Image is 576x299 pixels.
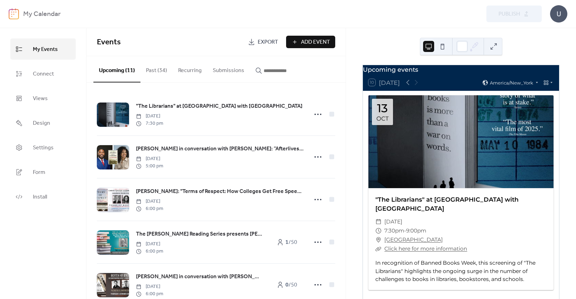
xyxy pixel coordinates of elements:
[136,145,304,153] span: [PERSON_NAME] in conversation with [PERSON_NAME]: “Afterlives of the Plantation: Plotting Agraria...
[136,120,163,127] span: 7:30 pm
[375,226,382,235] div: ​
[9,8,19,19] img: logo
[207,56,250,82] button: Submissions
[136,205,163,212] span: 6:00 pm
[285,281,297,289] span: / 50
[243,36,283,48] a: Export
[136,102,302,111] a: "The Librarians" at [GEOGRAPHIC_DATA] with [GEOGRAPHIC_DATA]
[173,56,207,82] button: Recurring
[10,38,76,60] a: My Events
[375,196,519,212] a: "The Librarians" at [GEOGRAPHIC_DATA] with [GEOGRAPHIC_DATA]
[285,280,289,290] b: 0
[136,248,163,255] span: 6:00 pm
[33,69,54,79] span: Connect
[269,236,304,248] a: 1/50
[384,217,402,226] span: [DATE]
[136,113,163,120] span: [DATE]
[93,56,140,82] button: Upcoming (11)
[23,8,61,21] b: My Calendar
[33,118,50,129] span: Design
[136,187,304,196] a: [PERSON_NAME]: "Terms of Respect: How Colleges Get Free Speech Right" - A Library and Labyrinth C...
[384,235,443,244] a: [GEOGRAPHIC_DATA]
[140,56,173,82] button: Past (34)
[33,44,58,55] span: My Events
[10,186,76,207] a: Install
[285,237,289,248] b: 1
[286,36,335,48] button: Add Event
[136,240,163,248] span: [DATE]
[136,283,163,290] span: [DATE]
[136,144,304,153] a: [PERSON_NAME] in conversation with [PERSON_NAME]: “Afterlives of the Plantation: Plotting Agraria...
[490,80,533,85] span: America/New_York
[97,35,121,50] span: Events
[136,230,263,238] span: The [PERSON_NAME] Reading Series presents [PERSON_NAME] and Student Readers
[10,112,76,133] a: Design
[136,230,263,239] a: The [PERSON_NAME] Reading Series presents [PERSON_NAME] and Student Readers
[375,217,382,226] div: ​
[301,38,330,46] span: Add Event
[136,155,163,162] span: [DATE]
[550,5,567,23] div: U
[10,137,76,158] a: Settings
[136,102,302,111] span: "The Librarians" at [GEOGRAPHIC_DATA] with [GEOGRAPHIC_DATA]
[136,198,163,205] span: [DATE]
[375,244,382,253] div: ​
[10,161,76,183] a: Form
[377,103,388,114] div: 13
[285,238,297,247] span: / 50
[269,279,304,291] a: 0/50
[376,116,388,122] div: Oct
[33,167,45,178] span: Form
[258,38,278,46] span: Export
[363,65,559,74] div: Upcoming events
[33,93,48,104] span: Views
[404,226,406,235] span: -
[10,88,76,109] a: Views
[375,235,382,244] div: ​
[136,162,163,170] span: 5:00 pm
[384,226,404,235] span: 7:30pm
[384,245,467,252] a: Click here for more information
[406,226,426,235] span: 9:00pm
[33,142,54,153] span: Settings
[33,192,47,202] span: Install
[136,272,263,281] a: [PERSON_NAME] in conversation with [PERSON_NAME]: "The Master of Contradictions: [PERSON_NAME] an...
[10,63,76,84] a: Connect
[136,290,163,298] span: 6:00 pm
[368,259,554,283] div: In recognition of Banned Books Week, this screening of "The Librarians" highlights the ongoing su...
